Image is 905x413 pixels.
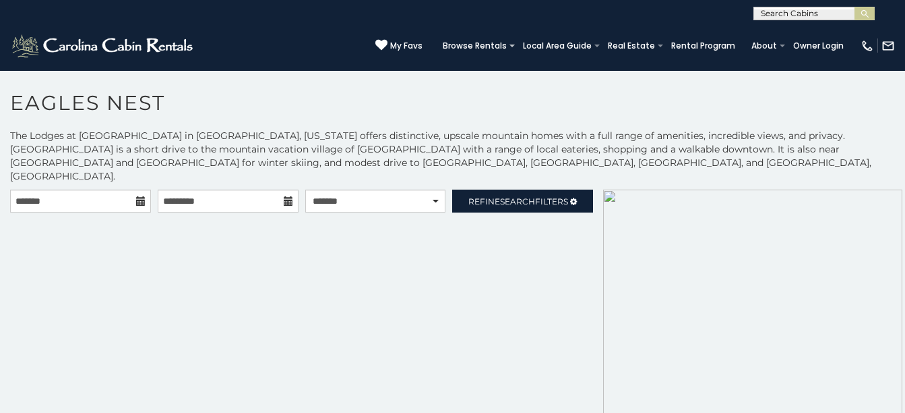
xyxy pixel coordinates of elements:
[786,36,850,55] a: Owner Login
[375,39,423,53] a: My Favs
[745,36,784,55] a: About
[516,36,598,55] a: Local Area Guide
[861,39,874,53] img: phone-regular-white.png
[664,36,742,55] a: Rental Program
[436,36,513,55] a: Browse Rentals
[390,40,423,52] span: My Favs
[452,190,593,213] a: RefineSearchFilters
[500,196,535,206] span: Search
[10,32,197,59] img: White-1-2.png
[468,196,568,206] span: Refine Filters
[881,39,895,53] img: mail-regular-white.png
[601,36,662,55] a: Real Estate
